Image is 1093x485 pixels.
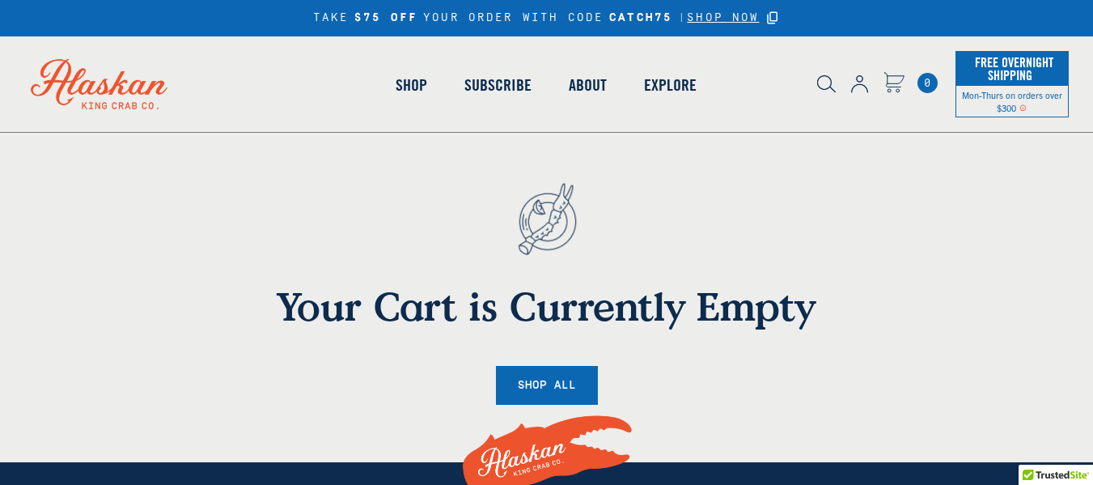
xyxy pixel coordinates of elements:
[1019,102,1027,113] span: Shipping Notice Icon
[962,89,1062,113] span: Mon-Thurs on orders over $300
[609,11,672,25] strong: CATCH75
[917,73,938,93] span: 0
[496,366,598,406] a: Shop All
[377,39,446,131] a: Shop
[687,11,759,24] span: SHOP NOW
[917,73,938,93] a: Cart
[625,39,715,131] a: Explore
[883,72,904,96] a: Cart
[851,75,868,93] img: account
[492,155,602,283] img: empty cart - anchor
[687,11,759,25] a: SHOP NOW
[971,50,1053,87] span: Free Overnight Shipping
[550,39,625,131] a: About
[8,36,190,132] img: Alaskan King Crab Co. logo
[817,75,836,93] img: search
[354,11,417,25] strong: $75 OFF
[313,9,781,28] div: TAKE YOUR ORDER WITH CODE |
[446,39,550,131] a: Subscribe
[98,283,996,330] h1: Your Cart is Currently Empty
